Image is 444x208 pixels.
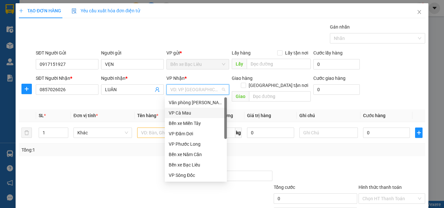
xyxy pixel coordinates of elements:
[19,8,61,13] span: TẠO ĐƠN HÀNG
[313,76,346,81] label: Cước giao hàng
[246,82,311,89] span: [GEOGRAPHIC_DATA] tận nơi
[36,49,98,56] div: SĐT Người Gửi
[169,99,223,106] div: Văn phòng [PERSON_NAME]
[165,97,227,108] div: Văn phòng Hồ Chí Minh
[137,113,158,118] span: Tên hàng
[165,108,227,118] div: VP Cà Mau
[415,128,423,138] button: plus
[21,146,172,153] div: Tổng: 1
[3,41,89,51] b: GỬI : Bến xe Bạc Liêu
[165,149,227,160] div: Bến xe Năm Căn
[166,76,185,81] span: VP Nhận
[165,160,227,170] div: Bến xe Bạc Liêu
[232,91,249,102] span: Giao
[232,76,253,81] span: Giao hàng
[249,91,311,102] input: Dọc đường
[3,14,124,22] li: 85 [PERSON_NAME]
[72,8,140,13] span: Yêu cầu xuất hóa đơn điện tử
[235,128,242,138] span: kg
[247,113,271,118] span: Giá trị hàng
[169,161,223,168] div: Bến xe Bạc Liêu
[39,113,44,118] span: SL
[247,59,311,69] input: Dọc đường
[165,118,227,128] div: Bến xe Miền Tây
[359,185,402,190] label: Hình thức thanh toán
[232,50,251,55] span: Lấy hàng
[313,50,343,55] label: Cước lấy hàng
[297,109,360,122] th: Ghi chú
[282,49,311,56] span: Lấy tận nơi
[101,75,164,82] div: Người nhận
[155,87,160,92] span: user-add
[73,113,98,118] span: Đơn vị tính
[247,128,294,138] input: 0
[415,130,422,135] span: plus
[299,128,358,138] input: Ghi Chú
[3,22,124,31] li: 02839.63.63.63
[170,59,225,69] span: Bến xe Bạc Liêu
[22,86,32,92] span: plus
[330,24,350,30] label: Gán nhãn
[169,130,223,137] div: VP Đầm Dơi
[165,139,227,149] div: VP Phước Long
[72,8,77,14] img: icon
[417,9,422,15] span: close
[21,84,32,94] button: plus
[169,172,223,179] div: VP Sông Đốc
[101,49,164,56] div: Người gửi
[37,16,43,21] span: environment
[21,128,32,138] button: delete
[37,24,43,29] span: phone
[37,4,92,12] b: [PERSON_NAME]
[274,185,295,190] span: Tổng cước
[19,8,23,13] span: plus
[169,109,223,116] div: VP Cà Mau
[169,151,223,158] div: Bến xe Năm Căn
[165,128,227,139] div: VP Đầm Dơi
[313,84,360,95] input: Cước giao hàng
[137,128,196,138] input: VD: Bàn, Ghế
[77,128,128,138] span: Khác
[410,3,428,21] button: Close
[165,170,227,180] div: VP Sông Đốc
[169,141,223,148] div: VP Phước Long
[169,120,223,127] div: Bến xe Miền Tây
[232,59,247,69] span: Lấy
[36,75,98,82] div: SĐT Người Nhận
[363,113,385,118] span: Cước hàng
[313,59,360,69] input: Cước lấy hàng
[166,49,229,56] div: VP gửi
